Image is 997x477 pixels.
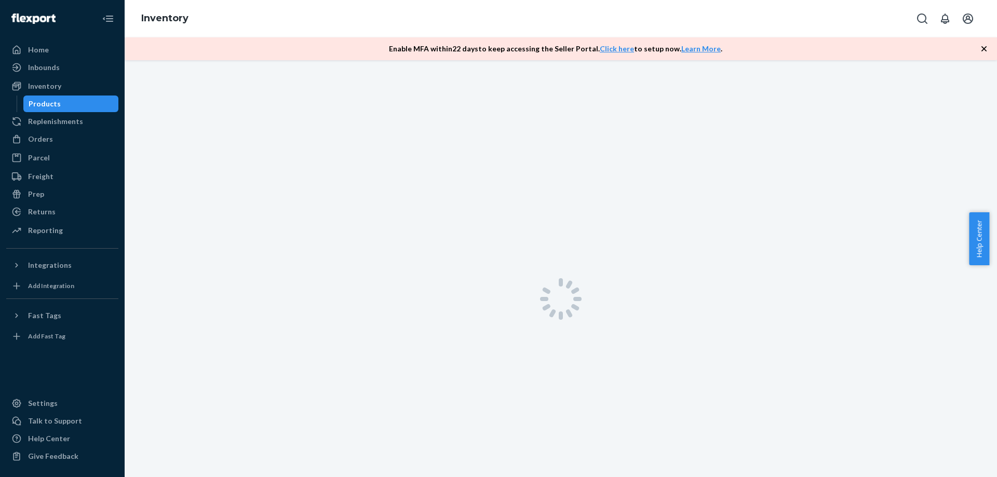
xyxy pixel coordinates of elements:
[141,12,188,24] a: Inventory
[28,281,74,290] div: Add Integration
[28,153,50,163] div: Parcel
[6,186,118,202] a: Prep
[28,207,56,217] div: Returns
[28,171,53,182] div: Freight
[6,257,118,274] button: Integrations
[98,8,118,29] button: Close Navigation
[28,398,58,408] div: Settings
[6,430,118,447] a: Help Center
[6,78,118,94] a: Inventory
[6,203,118,220] a: Returns
[133,4,197,34] ol: breadcrumbs
[389,44,722,54] p: Enable MFA within 22 days to keep accessing the Seller Portal. to setup now. .
[6,59,118,76] a: Inbounds
[6,307,118,324] button: Fast Tags
[6,149,118,166] a: Parcel
[29,99,61,109] div: Products
[28,81,61,91] div: Inventory
[6,42,118,58] a: Home
[23,96,119,112] a: Products
[6,278,118,294] a: Add Integration
[600,44,634,53] a: Click here
[681,44,721,53] a: Learn More
[6,395,118,412] a: Settings
[6,131,118,147] a: Orders
[28,416,82,426] div: Talk to Support
[28,260,72,270] div: Integrations
[28,433,70,444] div: Help Center
[969,212,989,265] button: Help Center
[28,189,44,199] div: Prep
[28,116,83,127] div: Replenishments
[935,8,955,29] button: Open notifications
[28,45,49,55] div: Home
[6,222,118,239] a: Reporting
[912,8,933,29] button: Open Search Box
[958,8,978,29] button: Open account menu
[6,413,118,429] a: Talk to Support
[6,448,118,465] button: Give Feedback
[28,310,61,321] div: Fast Tags
[28,62,60,73] div: Inbounds
[28,451,78,461] div: Give Feedback
[6,168,118,185] a: Freight
[28,134,53,144] div: Orders
[6,328,118,345] a: Add Fast Tag
[6,113,118,130] a: Replenishments
[28,225,63,236] div: Reporting
[11,13,56,24] img: Flexport logo
[28,332,65,340] div: Add Fast Tag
